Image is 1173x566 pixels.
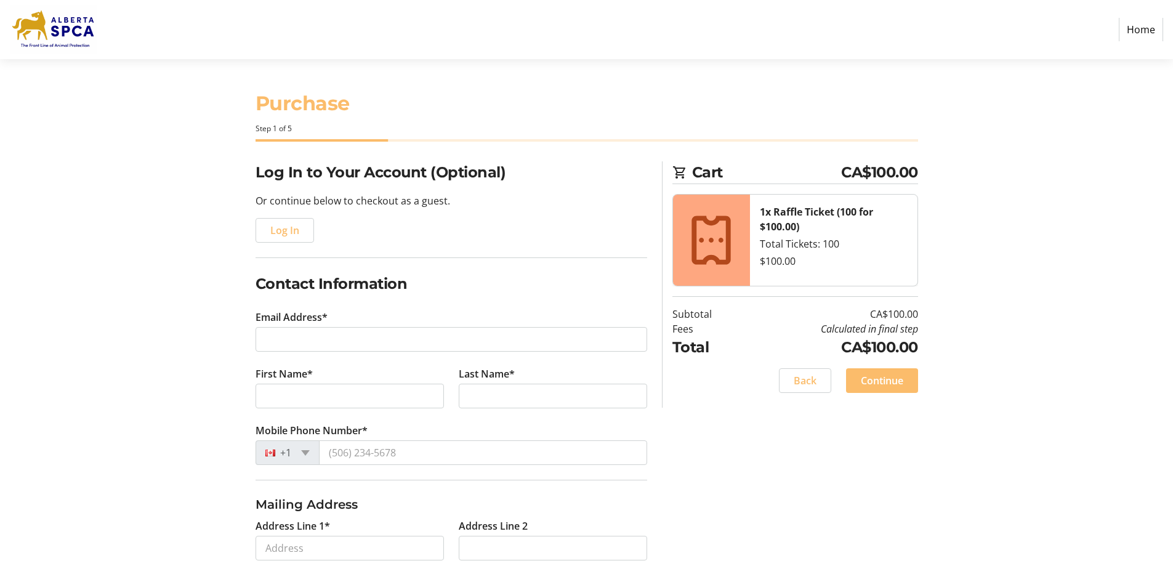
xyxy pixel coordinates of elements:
img: Alberta SPCA's Logo [10,5,97,54]
label: Address Line 1* [256,519,330,533]
button: Continue [846,368,918,393]
label: Address Line 2 [459,519,528,533]
button: Log In [256,218,314,243]
h3: Mailing Address [256,495,647,514]
td: Total [672,336,743,358]
span: CA$100.00 [841,161,918,184]
input: Address [256,536,444,560]
input: (506) 234-5678 [319,440,647,465]
h2: Log In to Your Account (Optional) [256,161,647,184]
button: Back [779,368,831,393]
span: Log In [270,223,299,238]
td: CA$100.00 [743,307,918,321]
label: Last Name* [459,366,515,381]
div: $100.00 [760,254,908,269]
label: Email Address* [256,310,328,325]
h1: Purchase [256,89,918,118]
div: Total Tickets: 100 [760,237,908,251]
a: Home [1119,18,1163,41]
span: Continue [861,373,903,388]
td: Fees [672,321,743,336]
div: Step 1 of 5 [256,123,918,134]
td: Subtotal [672,307,743,321]
strong: 1x Raffle Ticket (100 for $100.00) [760,205,873,233]
h2: Contact Information [256,273,647,295]
label: First Name* [256,366,313,381]
td: CA$100.00 [743,336,918,358]
td: Calculated in final step [743,321,918,336]
span: Cart [692,161,842,184]
label: Mobile Phone Number* [256,423,368,438]
span: Back [794,373,816,388]
p: Or continue below to checkout as a guest. [256,193,647,208]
